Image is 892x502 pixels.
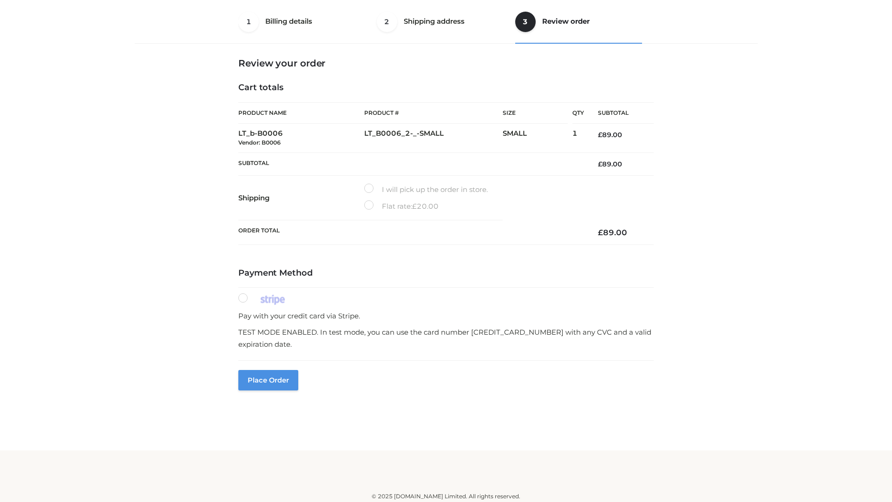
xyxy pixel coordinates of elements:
h3: Review your order [238,58,654,69]
th: Subtotal [238,152,584,175]
td: SMALL [503,124,572,153]
td: LT_b-B0006 [238,124,364,153]
th: Subtotal [584,103,654,124]
bdi: 89.00 [598,160,622,168]
bdi: 89.00 [598,131,622,139]
th: Product Name [238,102,364,124]
label: Flat rate: [364,200,439,212]
th: Qty [572,102,584,124]
bdi: 20.00 [412,202,439,211]
button: Place order [238,370,298,390]
span: £ [598,228,603,237]
span: £ [598,131,602,139]
small: Vendor: B0006 [238,139,281,146]
div: © 2025 [DOMAIN_NAME] Limited. All rights reserved. [138,492,754,501]
td: LT_B0006_2-_-SMALL [364,124,503,153]
td: 1 [572,124,584,153]
bdi: 89.00 [598,228,627,237]
p: Pay with your credit card via Stripe. [238,310,654,322]
th: Shipping [238,176,364,220]
p: TEST MODE ENABLED. In test mode, you can use the card number [CREDIT_CARD_NUMBER] with any CVC an... [238,326,654,350]
th: Size [503,103,568,124]
th: Product # [364,102,503,124]
span: £ [412,202,417,211]
span: £ [598,160,602,168]
h4: Cart totals [238,83,654,93]
h4: Payment Method [238,268,654,278]
th: Order Total [238,220,584,245]
label: I will pick up the order in store. [364,184,488,196]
